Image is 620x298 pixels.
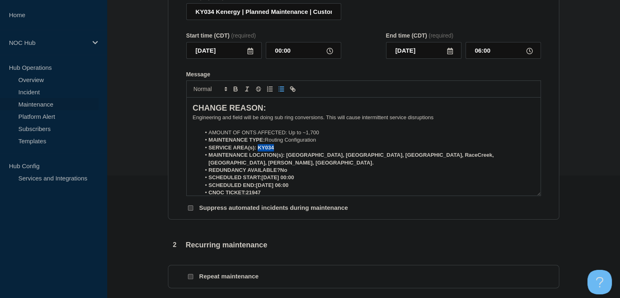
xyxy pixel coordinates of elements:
input: YYYY-MM-DD [186,42,262,59]
li: AMOUNT OF ONTS AFFECTED: Up to ~1,700 [201,129,534,136]
p: Repeat maintenance [199,273,259,280]
strong: MAINTENANCE TYPE: [209,137,265,143]
p: Engineering and field will be doing sub ring conversions. This will cause intermittent service di... [193,114,534,121]
button: Toggle ordered list [264,84,276,94]
input: HH:MM [266,42,341,59]
span: Font size [190,84,230,94]
strong: CHANGE REASON: [193,103,266,112]
span: 2 [168,238,182,252]
div: Message [186,71,541,78]
strong: SCHEDULED END:[DATE] 06:00 [209,182,289,188]
strong: REDUNDANCY AVAILABLE?No [209,167,287,173]
strong: CNOC TICKET:21947 [209,189,261,196]
li: Routing Configuration [201,136,534,144]
p: NOC Hub [9,39,87,46]
input: Repeat maintenance [188,274,193,279]
span: (required) [231,32,256,39]
div: Recurring maintenance [168,238,267,252]
button: Toggle italic text [241,84,253,94]
div: End time (CDT) [386,32,541,39]
p: Suppress automated incidents during maintenance [199,204,348,212]
input: HH:MM [466,42,541,59]
button: Toggle bold text [230,84,241,94]
input: YYYY-MM-DD [386,42,461,59]
strong: SCHEDULED START:[DATE] 00:00 [209,174,294,180]
div: Message [187,98,541,196]
button: Toggle link [287,84,298,94]
button: Toggle bulleted list [276,84,287,94]
button: Toggle strikethrough text [253,84,264,94]
div: Start time (CDT) [186,32,341,39]
iframe: Help Scout Beacon - Open [587,270,612,294]
span: (required) [428,32,453,39]
input: Suppress automated incidents during maintenance [188,205,193,211]
input: Title [186,3,341,20]
strong: SERVICE AREA(s): KY034 [209,145,274,151]
strong: MAINTENANCE LOCATION(s): [GEOGRAPHIC_DATA], [GEOGRAPHIC_DATA], [GEOGRAPHIC_DATA], RaceCreek, [GEO... [209,152,495,165]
